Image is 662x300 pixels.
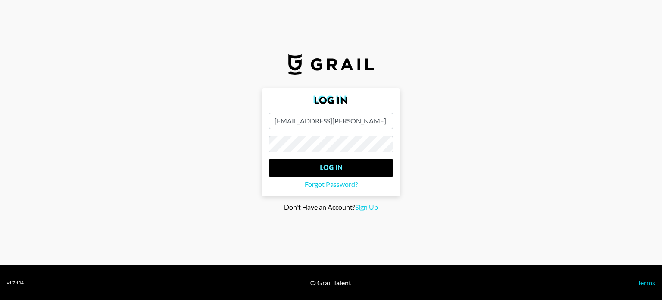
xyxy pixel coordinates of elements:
[7,203,655,212] div: Don't Have an Account?
[7,280,24,286] div: v 1.7.104
[355,203,378,212] span: Sign Up
[269,159,393,177] input: Log In
[269,113,393,129] input: Email
[269,95,393,106] h2: Log In
[288,54,374,75] img: Grail Talent Logo
[310,278,351,287] div: © Grail Talent
[637,278,655,287] a: Terms
[305,180,358,189] span: Forgot Password?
